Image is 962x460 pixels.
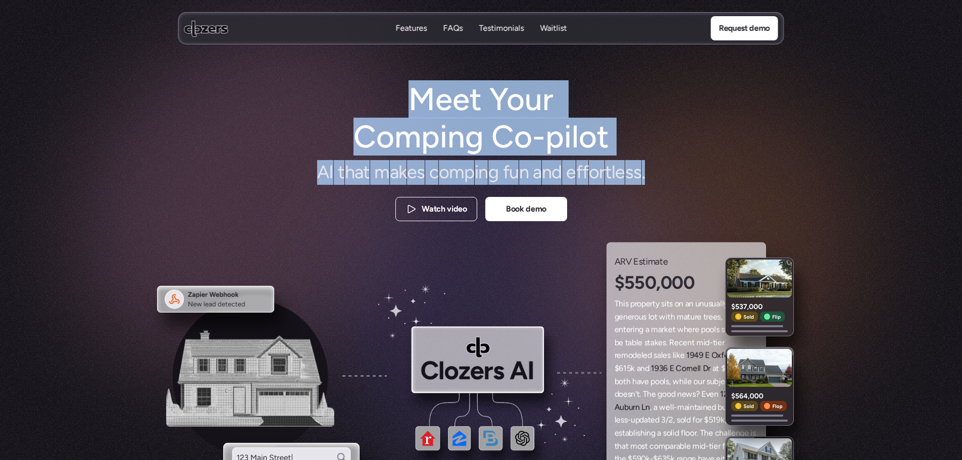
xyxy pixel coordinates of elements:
[643,388,647,401] span: T
[668,310,671,323] span: t
[710,375,715,388] span: u
[338,160,344,185] span: t
[708,297,712,311] span: s
[685,375,687,388] span: l
[708,362,711,375] span: r
[619,427,622,440] span: s
[643,310,646,323] span: s
[663,349,667,362] span: e
[634,310,639,323] span: o
[635,297,637,311] span: r
[703,310,706,323] span: t
[643,349,647,362] span: e
[712,349,718,362] span: O
[657,349,661,362] span: a
[673,349,675,362] span: l
[670,362,674,375] span: E
[674,336,679,349] span: e
[671,388,676,401] span: d
[684,310,688,323] span: a
[673,375,679,388] span: w
[633,401,635,414] span: r
[638,336,642,349] span: e
[677,310,684,323] span: m
[629,401,633,414] span: u
[632,349,637,362] span: d
[540,23,567,34] a: WaitlistWaitlist
[641,401,645,414] span: L
[505,202,546,216] p: Book demo
[621,349,628,362] span: m
[663,362,668,375] span: 6
[654,310,657,323] span: t
[679,297,683,311] span: n
[669,414,673,427] span: 2
[699,349,703,362] span: 9
[677,388,682,401] span: n
[644,336,648,349] span: s
[684,323,688,336] span: h
[650,297,652,311] span: r
[635,323,639,336] span: n
[673,414,675,427] span: ,
[576,160,582,185] span: f
[641,349,643,362] span: l
[687,310,690,323] span: t
[686,350,745,360] a: 1949 E Oxford Dr
[705,323,710,336] span: o
[625,297,629,311] span: s
[652,297,655,311] span: t
[686,362,689,375] span: r
[519,160,529,185] span: n
[619,362,623,375] span: 6
[317,160,329,185] span: A
[637,297,641,311] span: o
[542,160,551,185] span: n
[680,349,685,362] span: e
[706,388,710,401] span: v
[703,336,705,349] span: i
[686,349,690,362] span: 1
[663,336,666,349] span: s
[712,297,716,311] span: u
[699,297,704,311] span: n
[449,160,464,185] span: m
[687,336,692,349] span: n
[710,336,713,349] span: -
[658,323,662,336] span: a
[666,336,668,349] span: .
[672,401,674,414] span: l
[684,401,688,414] span: a
[640,362,645,375] span: n
[623,323,626,336] span: t
[417,160,425,185] span: s
[479,23,524,34] p: Testimonials
[704,414,708,427] span: $
[677,401,684,414] span: m
[407,160,417,185] span: e
[667,388,671,401] span: o
[695,310,697,323] span: r
[355,160,363,185] span: a
[647,349,652,362] span: d
[675,297,679,311] span: o
[540,23,567,34] p: Waitlist
[641,297,646,311] span: p
[475,160,478,185] span: i
[628,310,632,323] span: e
[654,336,659,349] span: k
[345,160,355,185] span: h
[479,23,524,34] a: TestimonialsTestimonials
[677,414,680,427] span: s
[655,375,660,388] span: o
[677,323,684,336] span: w
[693,375,698,388] span: o
[443,23,463,34] a: FAQsFAQs
[706,310,708,323] span: r
[697,362,699,375] span: l
[503,160,509,185] span: f
[566,160,576,185] span: e
[657,388,662,401] span: g
[666,310,668,323] span: i
[662,388,667,401] span: o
